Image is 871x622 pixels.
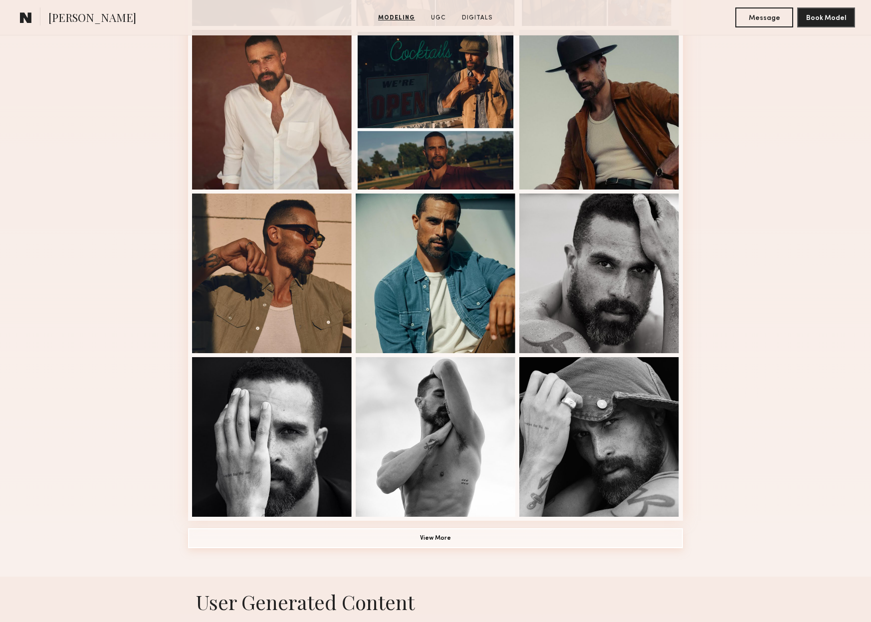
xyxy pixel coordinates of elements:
h1: User Generated Content [180,589,691,615]
a: Digitals [458,13,497,22]
a: Modeling [374,13,419,22]
a: Book Model [797,13,855,21]
button: Message [735,7,793,27]
button: View More [188,528,683,548]
button: Book Model [797,7,855,27]
a: UGC [427,13,450,22]
span: [PERSON_NAME] [48,10,136,27]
